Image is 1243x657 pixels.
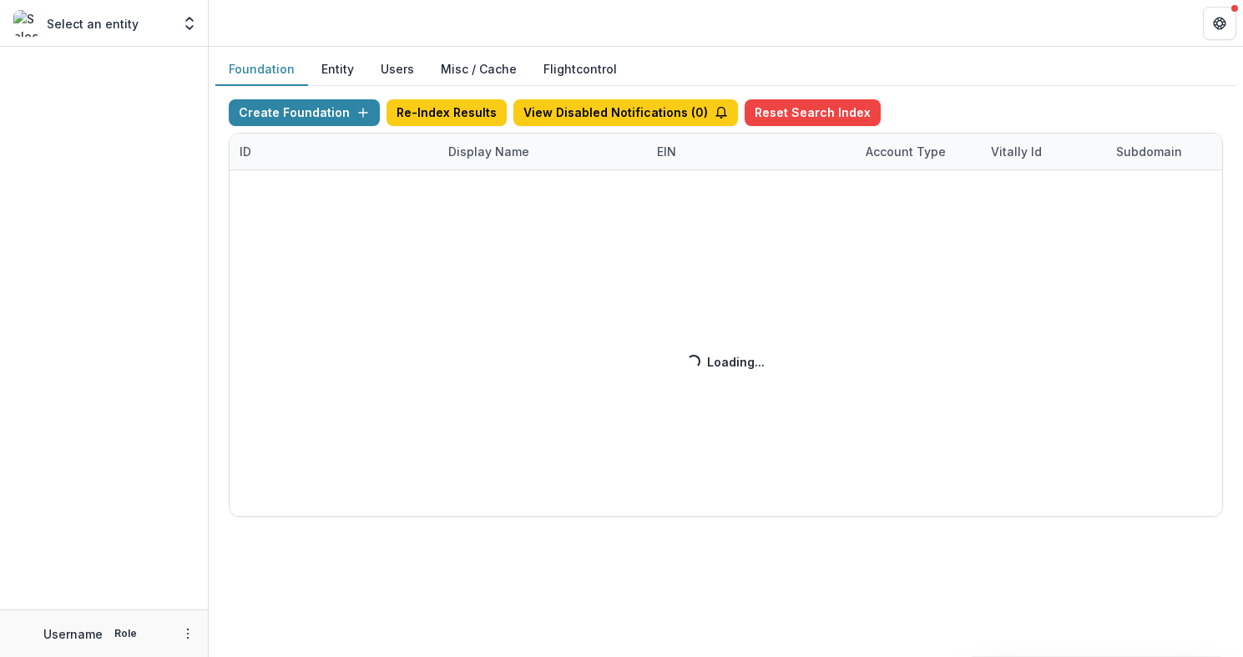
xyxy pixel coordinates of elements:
[43,625,103,643] p: Username
[427,53,530,86] button: Misc / Cache
[543,60,617,78] a: Flightcontrol
[215,53,308,86] button: Foundation
[178,624,198,644] button: More
[13,10,40,37] img: Select an entity
[47,15,139,33] p: Select an entity
[109,626,142,641] p: Role
[178,7,201,40] button: Open entity switcher
[308,53,367,86] button: Entity
[367,53,427,86] button: Users
[1203,7,1236,40] button: Get Help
